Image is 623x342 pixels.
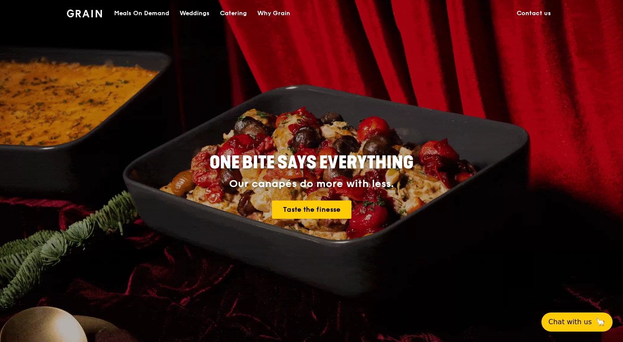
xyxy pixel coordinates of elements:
[114,0,169,26] div: Meals On Demand
[220,0,247,26] div: Catering
[252,0,295,26] a: Why Grain
[541,312,613,332] button: Chat with us🦙
[180,0,210,26] div: Weddings
[155,178,468,190] div: Our canapés do more with less.
[512,0,556,26] a: Contact us
[67,10,102,17] img: Grain
[257,0,290,26] div: Why Grain
[215,0,252,26] a: Catering
[595,317,606,327] span: 🦙
[174,0,215,26] a: Weddings
[548,317,592,327] span: Chat with us
[272,201,351,219] a: Taste the finesse
[210,152,413,173] span: ONE BITE SAYS EVERYTHING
